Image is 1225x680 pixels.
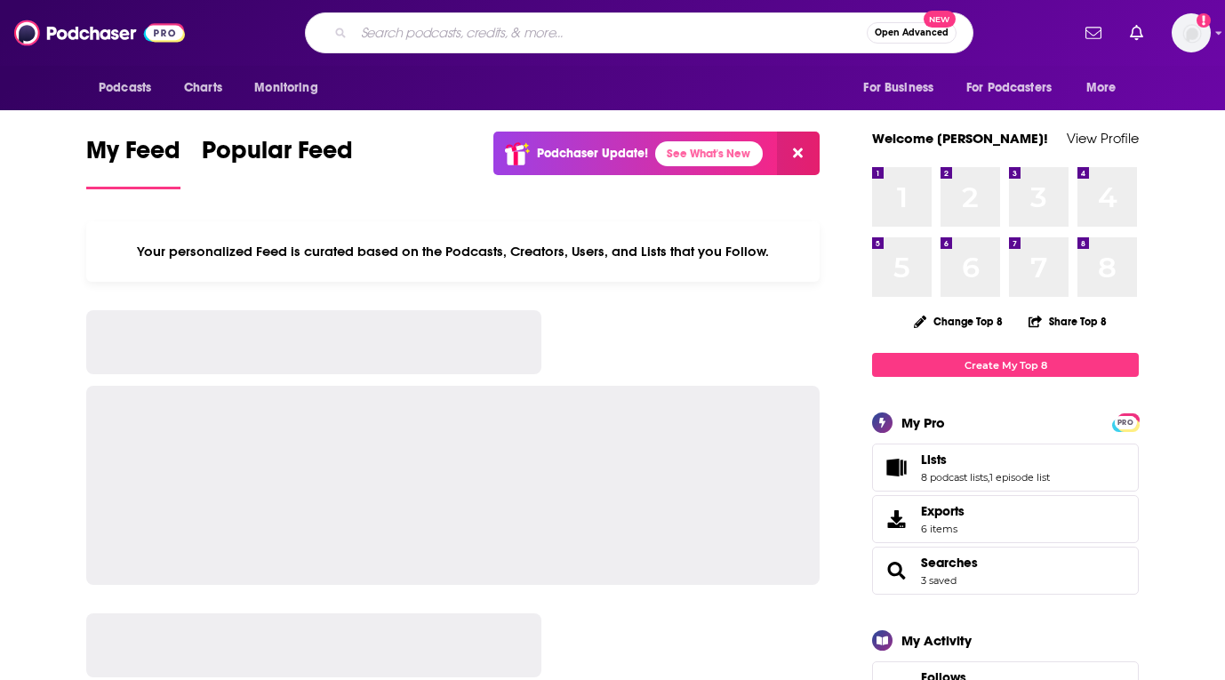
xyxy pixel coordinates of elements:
svg: Add a profile image [1197,13,1211,28]
div: Search podcasts, credits, & more... [305,12,973,53]
span: Charts [184,76,222,100]
a: Searches [878,558,914,583]
button: open menu [242,71,340,105]
span: For Business [863,76,933,100]
a: Charts [172,71,233,105]
a: Welcome [PERSON_NAME]! [872,130,1048,147]
a: Lists [921,452,1050,468]
span: Popular Feed [202,135,353,176]
a: 3 saved [921,574,957,587]
span: For Podcasters [966,76,1052,100]
a: 1 episode list [989,471,1050,484]
button: Change Top 8 [903,310,1013,332]
span: , [988,471,989,484]
a: View Profile [1067,130,1139,147]
a: 8 podcast lists [921,471,988,484]
a: Show notifications dropdown [1123,18,1150,48]
span: Exports [878,507,914,532]
button: open menu [851,71,956,105]
span: My Feed [86,135,180,176]
span: Exports [921,503,965,519]
button: Open AdvancedNew [867,22,957,44]
span: 6 items [921,523,965,535]
span: Lists [872,444,1139,492]
span: More [1086,76,1117,100]
span: Open Advanced [875,28,949,37]
p: Podchaser Update! [537,146,648,161]
input: Search podcasts, credits, & more... [354,19,867,47]
img: Podchaser - Follow, Share and Rate Podcasts [14,16,185,50]
span: New [924,11,956,28]
span: Monitoring [254,76,317,100]
a: See What's New [655,141,763,166]
span: Lists [921,452,947,468]
a: Lists [878,455,914,480]
span: Logged in as SolComms [1172,13,1211,52]
a: Show notifications dropdown [1078,18,1109,48]
a: My Feed [86,135,180,189]
button: open menu [955,71,1077,105]
span: Searches [872,547,1139,595]
a: Exports [872,495,1139,543]
button: open menu [86,71,174,105]
span: PRO [1115,416,1136,429]
a: Popular Feed [202,135,353,189]
div: Your personalized Feed is curated based on the Podcasts, Creators, Users, and Lists that you Follow. [86,221,820,282]
a: PRO [1115,415,1136,428]
button: open menu [1074,71,1139,105]
a: Create My Top 8 [872,353,1139,377]
button: Share Top 8 [1028,304,1108,339]
div: My Pro [901,414,945,431]
span: Podcasts [99,76,151,100]
img: User Profile [1172,13,1211,52]
a: Searches [921,555,978,571]
button: Show profile menu [1172,13,1211,52]
div: My Activity [901,632,972,649]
